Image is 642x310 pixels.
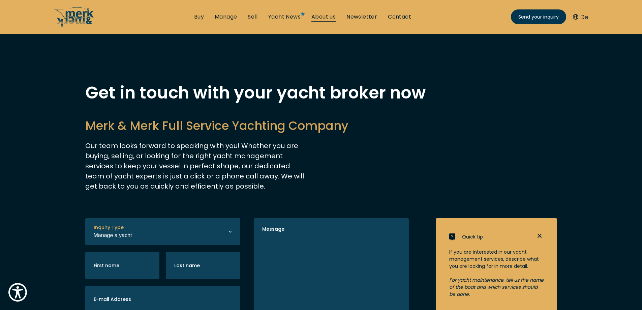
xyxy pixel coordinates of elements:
[311,13,336,21] a: About us
[85,141,304,191] p: Our team looks forward to speaking with you! Whether you are buying, selling, or looking for the ...
[194,13,204,21] a: Buy
[85,84,557,101] h1: Get in touch with your yacht broker now
[518,13,559,21] span: Send your inquiry
[174,262,200,269] label: Last name
[54,21,94,29] a: /
[449,277,544,298] em: For yacht maintenance, tell us the name of the boat and which services should be done.
[94,296,131,303] label: E-mail Address
[462,233,483,241] span: Quick tip
[262,226,284,233] label: Message
[573,12,588,22] button: De
[388,13,411,21] a: Contact
[248,13,257,21] a: Sell
[346,13,377,21] a: Newsletter
[268,13,301,21] a: Yacht News
[449,249,544,270] p: If you are interested in our yacht management services, describe what you are looking for in more...
[215,13,237,21] a: Manage
[7,281,29,303] button: Show Accessibility Preferences
[94,262,119,269] label: First name
[94,224,124,231] label: Inquiry Type
[511,9,566,24] a: Send your inquiry
[85,117,557,134] h2: Merk & Merk Full Service Yachting Company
